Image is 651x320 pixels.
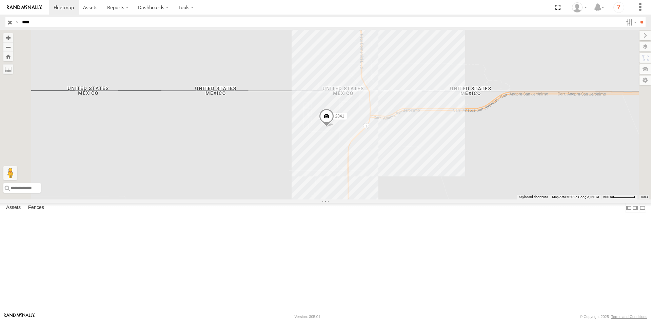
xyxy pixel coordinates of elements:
[570,2,589,13] div: foxconn f
[3,33,13,42] button: Zoom in
[613,2,624,13] i: ?
[625,203,632,213] label: Dock Summary Table to the Left
[3,203,24,213] label: Assets
[4,313,35,320] a: Visit our Website
[14,17,20,27] label: Search Query
[25,203,47,213] label: Fences
[611,315,647,319] a: Terms and Conditions
[335,114,344,119] span: 2841
[639,203,646,213] label: Hide Summary Table
[3,42,13,52] button: Zoom out
[623,17,638,27] label: Search Filter Options
[295,315,320,319] div: Version: 305.01
[3,166,17,180] button: Drag Pegman onto the map to open Street View
[3,64,13,74] label: Measure
[3,52,13,61] button: Zoom Home
[632,203,639,213] label: Dock Summary Table to the Right
[603,195,613,199] span: 500 m
[7,5,42,10] img: rand-logo.svg
[552,195,599,199] span: Map data ©2025 Google, INEGI
[639,76,651,85] label: Map Settings
[641,196,648,198] a: Terms
[519,195,548,199] button: Keyboard shortcuts
[580,315,647,319] div: © Copyright 2025 -
[601,195,637,199] button: Map Scale: 500 m per 62 pixels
